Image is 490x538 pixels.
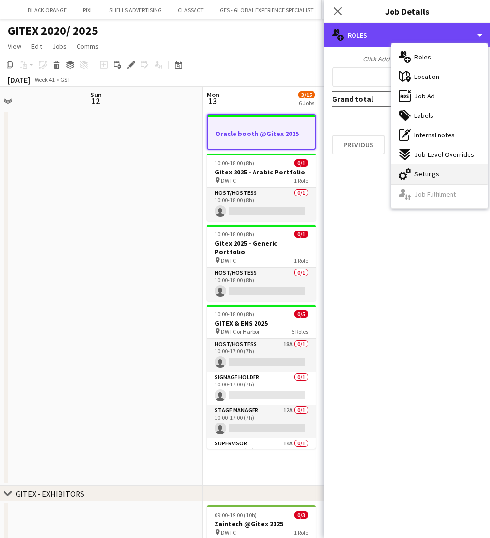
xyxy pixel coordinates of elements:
[322,96,334,107] span: 14
[8,75,30,85] div: [DATE]
[207,154,316,221] app-job-card: 10:00-18:00 (8h)0/1Gitex 2025 - Arabic Portfolio DWTC1 RoleHost/Hostess0/110:00-18:00 (8h)
[414,170,439,178] span: Settings
[8,23,98,38] h1: GITEX 2020/ 2025
[52,42,67,51] span: Jobs
[323,90,334,99] span: Tue
[324,5,490,18] h3: Job Details
[48,40,71,53] a: Jobs
[207,168,316,176] h3: Gitex 2025 - Arabic Portfolio
[207,225,316,301] app-job-card: 10:00-18:00 (8h)0/1Gitex 2025 - Generic Portfolio DWTC1 RoleHost/Hostess0/110:00-18:00 (8h)
[60,76,71,83] div: GST
[212,0,322,19] button: GES - GLOBAL EXPERIENCE SPECIALIST
[294,177,308,184] span: 1 Role
[414,150,474,159] span: Job-Level Overrides
[20,0,75,19] button: BLACK ORANGE
[207,319,316,327] h3: GITEX & ENS 2025
[294,159,308,167] span: 0/1
[221,257,236,264] span: DWTC
[221,328,260,335] span: DWTC or Harbor
[77,42,98,51] span: Comms
[207,268,316,301] app-card-role: Host/Hostess0/110:00-18:00 (8h)
[294,231,308,238] span: 0/1
[294,310,308,318] span: 0/5
[292,328,308,335] span: 5 Roles
[215,310,254,318] span: 10:00-18:00 (8h)
[27,40,46,53] a: Edit
[221,177,236,184] span: DWTC
[207,90,219,99] span: Mon
[16,489,84,499] div: GITEX - EXHIBITORS
[90,90,102,99] span: Sun
[215,231,254,238] span: 10:00-18:00 (8h)
[73,40,102,53] a: Comms
[332,135,385,154] button: Previous
[101,0,170,19] button: SHELLS ADVERTISING
[207,188,316,221] app-card-role: Host/Hostess0/110:00-18:00 (8h)
[207,239,316,256] h3: Gitex 2025 - Generic Portfolio
[332,91,425,107] td: Grand total
[414,111,433,120] span: Labels
[414,53,431,61] span: Roles
[207,305,316,449] app-job-card: 10:00-18:00 (8h)0/5GITEX & ENS 2025 DWTC or Harbor5 RolesHost/Hostess18A0/110:00-17:00 (7h) Signa...
[207,114,316,150] app-job-card: Oracle booth @Gitex 2025
[207,339,316,372] app-card-role: Host/Hostess18A0/110:00-17:00 (7h)
[414,92,435,100] span: Job Ad
[294,529,308,536] span: 1 Role
[89,96,102,107] span: 12
[221,529,236,536] span: DWTC
[207,519,316,528] h3: Zaintech @Gitex 2025
[332,55,482,63] div: Click Add Role to add new role
[207,438,316,471] app-card-role: Supervisor14A0/110:00-18:00 (8h)
[332,67,482,87] button: Add role
[207,372,316,405] app-card-role: Signage Holder0/110:00-17:00 (7h)
[324,23,490,47] div: Roles
[322,0,380,19] button: GITEX 2020/ 2025
[294,257,308,264] span: 1 Role
[215,159,254,167] span: 10:00-18:00 (8h)
[299,99,314,107] div: 6 Jobs
[414,131,455,139] span: Internal notes
[32,76,57,83] span: Week 41
[207,405,316,438] app-card-role: Stage Manager12A0/110:00-17:00 (7h)
[8,42,21,51] span: View
[414,72,439,81] span: Location
[75,0,101,19] button: PIXL
[298,91,315,98] span: 3/15
[31,42,42,51] span: Edit
[170,0,212,19] button: CLASSACT
[294,511,308,519] span: 0/3
[4,40,25,53] a: View
[215,511,257,519] span: 09:00-19:00 (10h)
[208,129,315,138] h3: Oracle booth @Gitex 2025
[205,96,219,107] span: 13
